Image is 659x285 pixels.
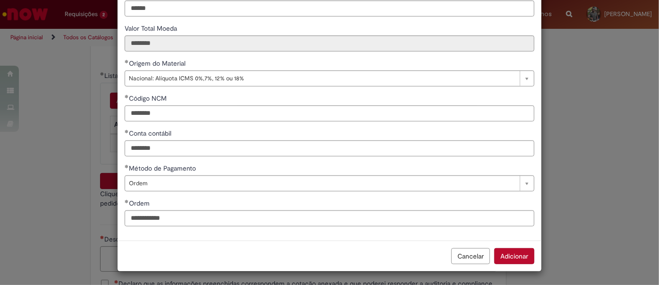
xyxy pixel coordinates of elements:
span: Obrigatório Preenchido [125,164,129,168]
input: Ordem [125,210,534,226]
input: Valor Unitário [125,0,534,17]
input: Conta contábil [125,140,534,156]
input: Valor Total Moeda [125,35,534,52]
span: Método de Pagamento [129,164,198,173]
span: Ordem [129,176,515,191]
button: Cancelar [451,248,490,264]
span: Obrigatório Preenchido [125,130,129,133]
span: Ordem [129,199,152,207]
span: Obrigatório Preenchido [125,199,129,203]
span: Nacional: Alíquota ICMS 0%,7%, 12% ou 18% [129,71,515,86]
span: Código NCM [129,94,169,103]
button: Adicionar [494,248,534,264]
span: Origem do Material [129,59,187,68]
span: Conta contábil [129,129,173,138]
span: Somente leitura - Valor Total Moeda [125,24,179,33]
span: Obrigatório Preenchido [125,60,129,63]
input: Código NCM [125,105,534,121]
span: Obrigatório Preenchido [125,95,129,98]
